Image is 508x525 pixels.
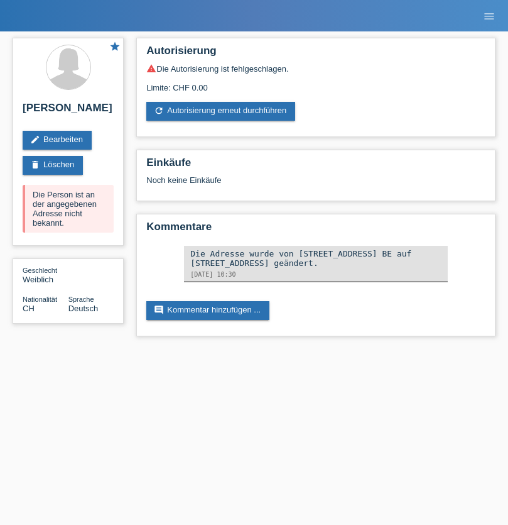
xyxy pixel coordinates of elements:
div: Noch keine Einkäufe [146,175,485,194]
span: Deutsch [68,304,99,313]
a: commentKommentar hinzufügen ... [146,301,269,320]
i: refresh [154,106,164,116]
a: refreshAutorisierung erneut durchführen [146,102,295,121]
a: deleteLöschen [23,156,83,175]
i: warning [146,64,156,74]
h2: [PERSON_NAME] [23,102,114,121]
i: edit [30,135,40,145]
a: editBearbeiten [23,131,92,150]
span: Sprache [68,296,94,303]
a: menu [477,12,502,19]
i: menu [483,10,495,23]
span: Nationalität [23,296,57,303]
h2: Autorisierung [146,45,485,64]
span: Schweiz [23,304,35,313]
div: Die Adresse wurde von [STREET_ADDRESS] BE auf [STREET_ADDRESS] geändert. [190,249,441,268]
div: Die Person ist an der angegebenen Adresse nicht bekannt. [23,185,114,233]
i: delete [30,160,40,170]
i: star [109,41,121,52]
a: star [109,41,121,54]
i: comment [154,305,164,315]
span: Geschlecht [23,267,57,274]
div: Weiblich [23,265,68,284]
h2: Kommentare [146,221,485,240]
div: Die Autorisierung ist fehlgeschlagen. [146,64,485,74]
div: [DATE] 10:30 [190,271,441,278]
h2: Einkäufe [146,157,485,175]
div: Limite: CHF 0.00 [146,74,485,92]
